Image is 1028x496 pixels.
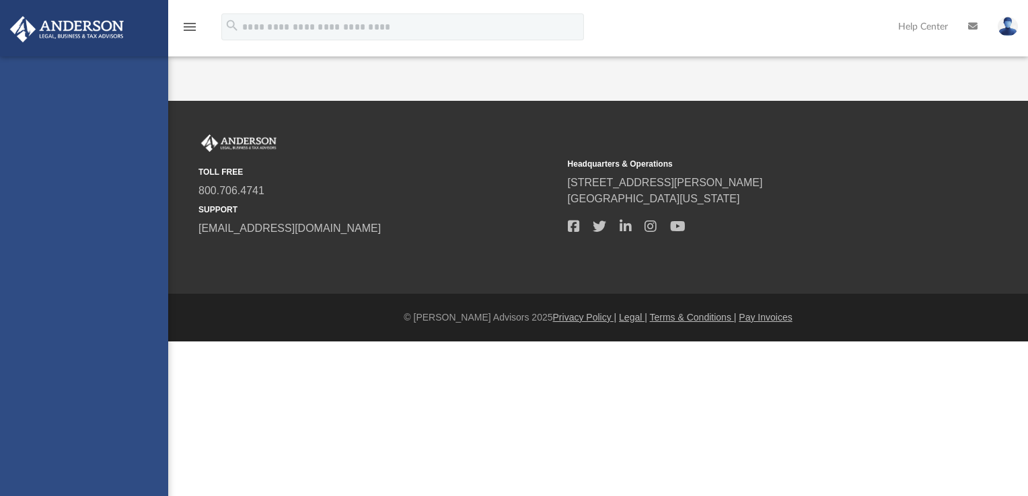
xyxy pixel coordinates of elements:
[225,18,240,33] i: search
[198,134,279,152] img: Anderson Advisors Platinum Portal
[619,312,647,323] a: Legal |
[6,16,128,42] img: Anderson Advisors Platinum Portal
[568,193,740,204] a: [GEOGRAPHIC_DATA][US_STATE]
[998,17,1018,36] img: User Pic
[198,185,264,196] a: 800.706.4741
[198,166,558,178] small: TOLL FREE
[568,177,763,188] a: [STREET_ADDRESS][PERSON_NAME]
[739,312,792,323] a: Pay Invoices
[182,26,198,35] a: menu
[650,312,737,323] a: Terms & Conditions |
[182,19,198,35] i: menu
[553,312,617,323] a: Privacy Policy |
[198,204,558,216] small: SUPPORT
[168,311,1028,325] div: © [PERSON_NAME] Advisors 2025
[568,158,928,170] small: Headquarters & Operations
[198,222,381,234] a: [EMAIL_ADDRESS][DOMAIN_NAME]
